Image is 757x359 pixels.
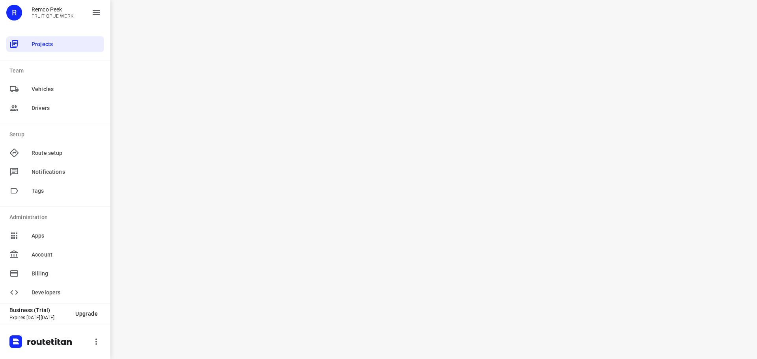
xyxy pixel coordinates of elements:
div: Drivers [6,100,104,116]
span: Route setup [32,149,101,157]
span: Tags [32,187,101,195]
span: Drivers [32,104,101,112]
div: Tags [6,183,104,199]
div: Billing [6,266,104,281]
span: Upgrade [75,311,98,317]
button: Upgrade [69,307,104,321]
div: Apps [6,228,104,244]
span: Developers [32,288,101,297]
div: Account [6,247,104,262]
div: Developers [6,285,104,300]
p: Expires [DATE][DATE] [9,315,69,320]
div: R [6,5,22,20]
span: Notifications [32,168,101,176]
span: Apps [32,232,101,240]
div: Projects [6,36,104,52]
p: FRUIT OP JE WERK [32,13,74,19]
span: Account [32,251,101,259]
p: Team [9,67,104,75]
span: Projects [32,40,101,48]
div: Vehicles [6,81,104,97]
span: Billing [32,270,101,278]
span: Vehicles [32,85,101,93]
p: Remco Peek [32,6,74,13]
p: Administration [9,213,104,221]
p: Setup [9,130,104,139]
div: Route setup [6,145,104,161]
div: Notifications [6,164,104,180]
p: Business (Trial) [9,307,69,313]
